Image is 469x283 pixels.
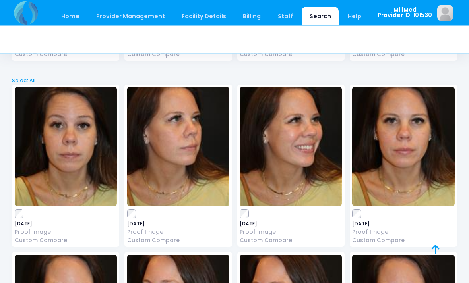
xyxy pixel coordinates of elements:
span: [DATE] [352,222,454,227]
img: image [240,87,342,206]
a: Proof Image [240,228,342,237]
a: Proof Image [15,228,117,237]
a: Custom Compare [240,50,342,59]
a: Custom Compare [127,50,229,59]
a: Staff [270,7,300,26]
a: Custom Compare [240,237,342,245]
span: [DATE] [127,222,229,227]
a: Custom Compare [127,237,229,245]
a: Custom Compare [15,50,117,59]
a: Custom Compare [352,237,454,245]
span: MillMed Provider ID: 101530 [378,7,432,18]
span: [DATE] [15,222,117,227]
a: Custom Compare [352,50,454,59]
a: Proof Image [127,228,229,237]
a: Provider Management [88,7,172,26]
img: image [15,87,117,206]
a: Billing [235,7,269,26]
a: Custom Compare [15,237,117,245]
a: Home [53,7,87,26]
img: image [352,87,454,206]
a: Select All [10,77,460,85]
a: Proof Image [352,228,454,237]
img: image [437,5,453,21]
a: Search [302,7,339,26]
a: Facility Details [174,7,234,26]
a: Help [340,7,369,26]
img: image [127,87,229,206]
span: [DATE] [240,222,342,227]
